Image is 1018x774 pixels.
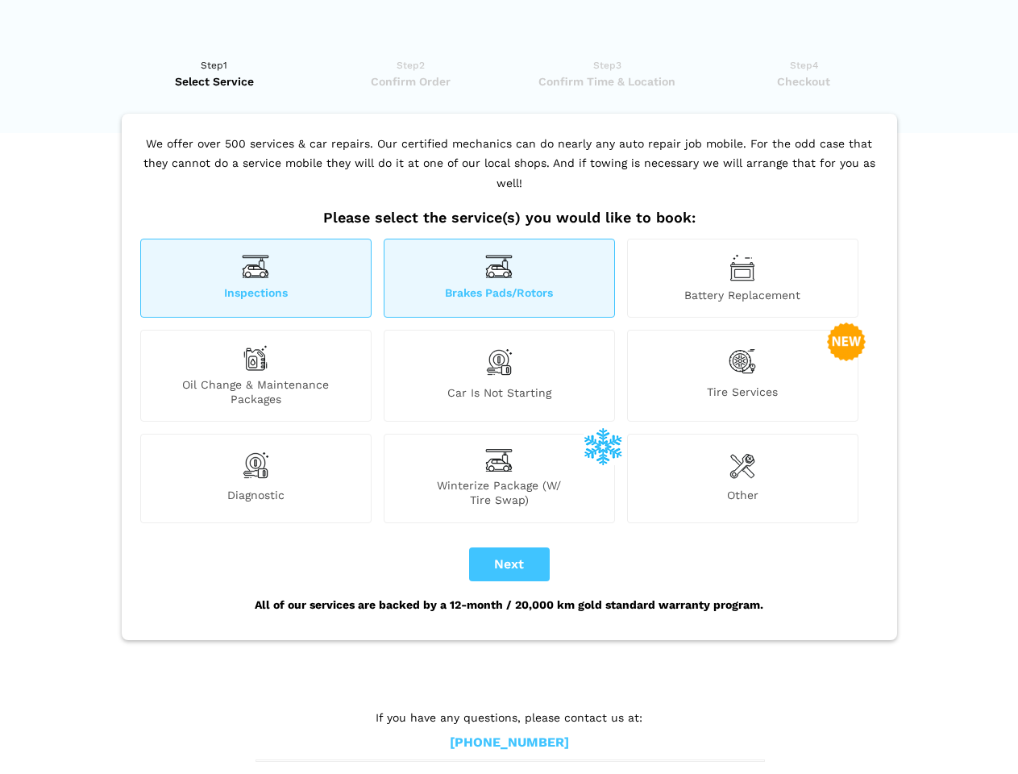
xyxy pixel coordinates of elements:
span: Other [628,488,858,507]
span: Tire Services [628,385,858,406]
a: Step4 [711,57,897,89]
a: Step1 [122,57,308,89]
span: Confirm Time & Location [514,73,700,89]
span: Winterize Package (W/ Tire Swap) [384,478,614,507]
h2: Please select the service(s) you would like to book: [136,209,883,227]
span: Select Service [122,73,308,89]
span: Brakes Pads/Rotors [384,285,614,302]
span: Diagnostic [141,488,371,507]
p: If you have any questions, please contact us at: [256,709,763,726]
span: Checkout [711,73,897,89]
span: Inspections [141,285,371,302]
img: winterize-icon_1.png [584,427,622,465]
button: Next [469,547,550,581]
span: Battery Replacement [628,288,858,302]
a: [PHONE_NUMBER] [450,734,569,751]
span: Oil Change & Maintenance Packages [141,377,371,406]
span: Car is not starting [384,385,614,406]
p: We offer over 500 services & car repairs. Our certified mechanics can do nearly any auto repair j... [136,134,883,210]
div: All of our services are backed by a 12-month / 20,000 km gold standard warranty program. [136,581,883,628]
img: new-badge-2-48.png [827,322,866,361]
a: Step3 [514,57,700,89]
span: Confirm Order [318,73,504,89]
a: Step2 [318,57,504,89]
